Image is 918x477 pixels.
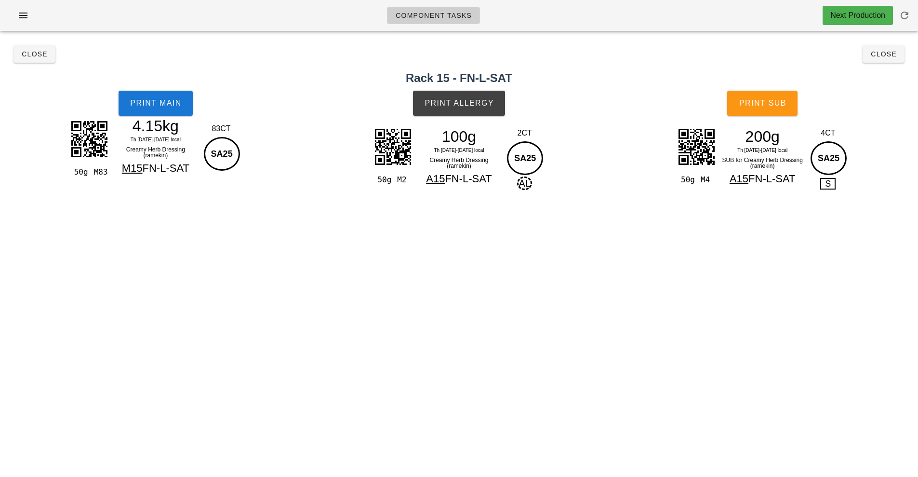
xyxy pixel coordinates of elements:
span: Close [21,50,48,58]
h2: Rack 15 - FN-L-SAT [6,69,912,87]
span: Th [DATE]-[DATE] local [131,137,181,142]
span: Close [870,50,897,58]
a: Component Tasks [387,7,480,24]
div: Creamy Herb Dressing (ramekin) [417,155,501,171]
div: Next Production [830,10,885,21]
span: Print Allergy [424,99,494,108]
div: SA25 [507,141,543,175]
button: Close [13,45,55,63]
span: FN-L-SAT [445,173,492,185]
div: SA25 [811,141,847,175]
span: Print Sub [739,99,786,108]
div: 100g [417,129,501,144]
div: 200g [720,129,804,144]
span: M15 [122,162,143,174]
div: SUB for Creamy Herb Dressing (ramekin) [720,155,804,171]
button: Print Main [119,91,193,116]
span: A15 [426,173,445,185]
div: M2 [393,174,413,186]
img: LJd7XwIUSoJVZtP3rP91YnTZZGKV9VF2mFy1i3pskgFqACr8WrFh5AGYbWSSPztCVFV4UieNA3Evwmx6vWNeuc2zbJCyAuBEA... [672,123,720,171]
button: Print Allergy [413,91,505,116]
button: Close [863,45,905,63]
span: A15 [730,173,748,185]
div: 50g [70,166,90,178]
div: 2CT [505,127,545,139]
div: SA25 [204,137,240,171]
span: S [820,178,836,190]
div: M4 [697,174,717,186]
span: Component Tasks [395,12,472,19]
span: AL [517,177,532,190]
div: 83CT [201,123,241,135]
span: Th [DATE]-[DATE] local [434,148,484,153]
button: Print Sub [727,91,798,116]
span: FN-L-SAT [143,162,189,174]
img: nFGQAAAABJRU5ErkJggg== [65,115,113,163]
img: p8N8Z09IVb9dElNBNCu7v0zsQQAdYIiPo+Zskiw5LaX+CF9hvi5HSFk08SGAENkR5UR0vjVdb9aIQRsYhNCXijZB0MCNrEJIQ... [369,123,417,171]
div: 4.15kg [114,119,198,133]
div: Creamy Herb Dressing (ramekin) [114,145,198,160]
div: 50g [677,174,697,186]
span: Th [DATE]-[DATE] local [737,148,787,153]
div: M83 [90,166,110,178]
div: 4CT [808,127,848,139]
span: FN-L-SAT [748,173,795,185]
span: Print Main [130,99,182,108]
div: 50g [373,174,393,186]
